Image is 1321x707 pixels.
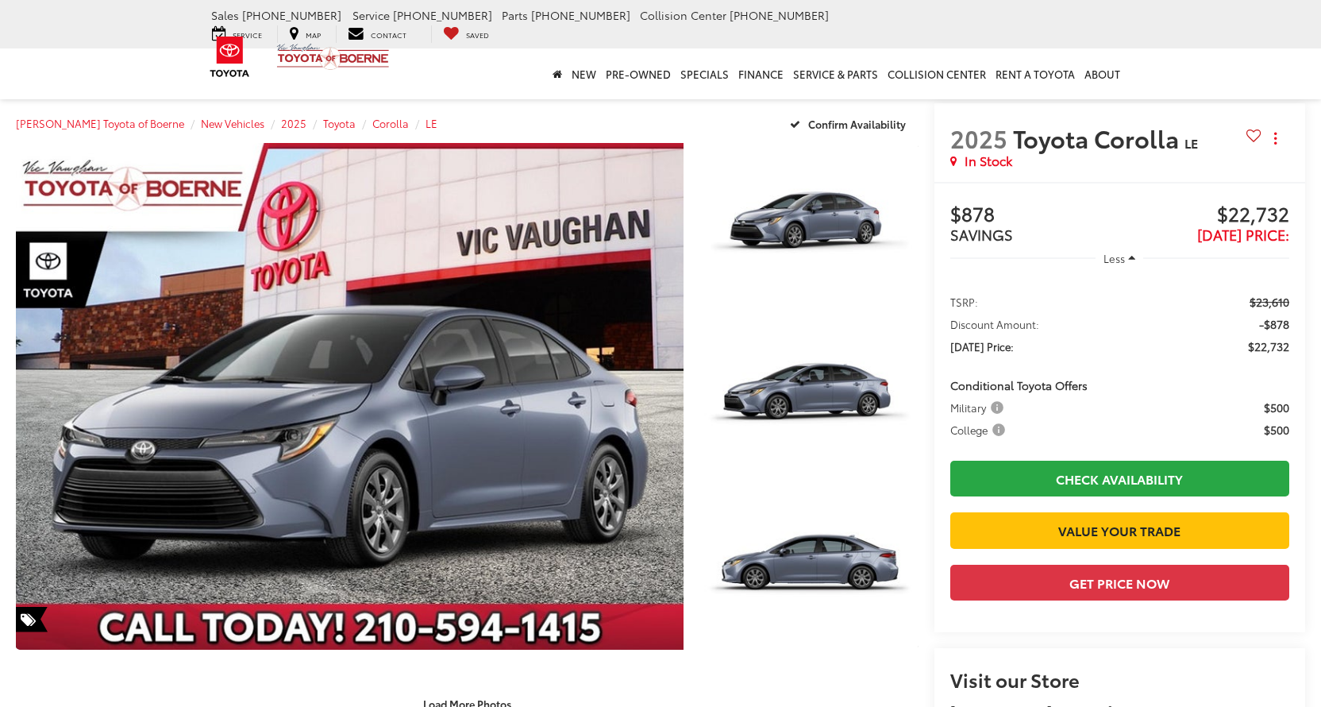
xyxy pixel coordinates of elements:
[1119,203,1289,227] span: $22,732
[1261,124,1289,152] button: Actions
[233,29,262,40] span: Service
[734,48,788,99] a: Finance
[601,48,676,99] a: Pre-Owned
[276,43,390,71] img: Vic Vaughan Toyota of Boerne
[701,315,919,477] a: Expand Photo 2
[950,400,1009,415] button: Military
[201,116,264,130] a: New Vehicles
[883,48,991,99] a: Collision Center
[1264,422,1289,438] span: $500
[277,25,333,43] a: Map
[1274,132,1277,145] span: dropdown dots
[950,422,1008,438] span: College
[950,338,1014,354] span: [DATE] Price:
[16,116,184,130] a: [PERSON_NAME] Toyota of Boerne
[393,7,492,23] span: [PHONE_NUMBER]
[200,25,274,43] a: Service
[531,7,630,23] span: [PHONE_NUMBER]
[306,29,321,40] span: Map
[1197,224,1289,245] span: [DATE] Price:
[950,121,1007,155] span: 2025
[1013,121,1184,155] span: Toyota Corolla
[788,48,883,99] a: Service & Parts: Opens in a new tab
[1184,133,1198,152] span: LE
[950,203,1120,227] span: $878
[16,143,684,650] a: Expand Photo 0
[431,25,501,43] a: My Saved Vehicles
[950,316,1039,332] span: Discount Amount:
[466,29,489,40] span: Saved
[1103,251,1125,265] span: Less
[1264,400,1289,415] span: $500
[502,7,528,23] span: Parts
[352,7,390,23] span: Service
[1259,316,1289,332] span: -$878
[16,607,48,632] span: Special
[372,116,409,130] a: Corolla
[965,152,1012,170] span: In Stock
[950,422,1011,438] button: College
[567,48,601,99] a: New
[10,141,691,651] img: 2025 Toyota Corolla LE
[200,31,260,83] img: Toyota
[336,25,418,43] a: Contact
[371,29,406,40] span: Contact
[1248,338,1289,354] span: $22,732
[730,7,829,23] span: [PHONE_NUMBER]
[548,48,567,99] a: Home
[950,565,1289,601] button: Get Price Now
[950,669,1289,690] h2: Visit our Store
[991,48,1080,99] a: Rent a Toyota
[950,294,978,310] span: TSRP:
[676,48,734,99] a: Specials
[211,7,239,23] span: Sales
[1096,244,1143,272] button: Less
[699,485,920,651] img: 2025 Toyota Corolla LE
[781,110,919,137] button: Confirm Availability
[950,512,1289,548] a: Value Your Trade
[701,143,919,306] a: Expand Photo 1
[950,461,1289,496] a: Check Availability
[281,116,306,130] a: 2025
[950,400,1007,415] span: Military
[1250,294,1289,310] span: $23,610
[242,7,341,23] span: [PHONE_NUMBER]
[950,377,1088,393] span: Conditional Toyota Offers
[323,116,356,130] a: Toyota
[1080,48,1125,99] a: About
[808,117,906,131] span: Confirm Availability
[699,313,920,479] img: 2025 Toyota Corolla LE
[950,224,1013,245] span: SAVINGS
[426,116,437,130] a: LE
[699,141,920,307] img: 2025 Toyota Corolla LE
[701,486,919,649] a: Expand Photo 3
[640,7,726,23] span: Collision Center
